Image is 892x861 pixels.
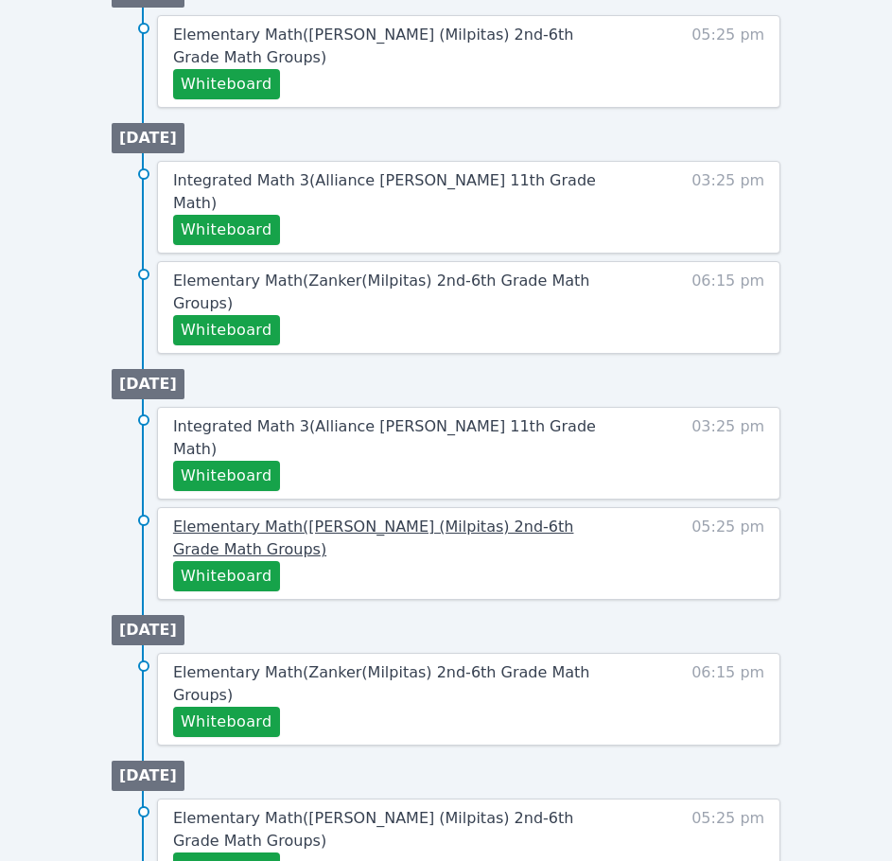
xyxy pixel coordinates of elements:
a: Integrated Math 3(Alliance [PERSON_NAME] 11th Grade Math) [173,415,617,461]
button: Whiteboard [173,561,280,591]
li: [DATE] [112,123,184,153]
span: Elementary Math ( [PERSON_NAME] (Milpitas) 2nd-6th Grade Math Groups ) [173,518,574,558]
span: Elementary Math ( [PERSON_NAME] (Milpitas) 2nd-6th Grade Math Groups ) [173,26,574,66]
a: Elementary Math(Zanker(Milpitas) 2nd-6th Grade Math Groups) [173,270,617,315]
span: Elementary Math ( Zanker(Milpitas) 2nd-6th Grade Math Groups ) [173,663,590,704]
li: [DATE] [112,369,184,399]
button: Whiteboard [173,69,280,99]
button: Whiteboard [173,461,280,491]
a: Elementary Math([PERSON_NAME] (Milpitas) 2nd-6th Grade Math Groups) [173,24,617,69]
span: Integrated Math 3 ( Alliance [PERSON_NAME] 11th Grade Math ) [173,171,596,212]
button: Whiteboard [173,315,280,345]
button: Whiteboard [173,215,280,245]
button: Whiteboard [173,707,280,737]
a: Integrated Math 3(Alliance [PERSON_NAME] 11th Grade Math) [173,169,617,215]
span: 03:25 pm [691,415,764,491]
span: Elementary Math ( Zanker(Milpitas) 2nd-6th Grade Math Groups ) [173,272,590,312]
span: 06:15 pm [691,661,764,737]
li: [DATE] [112,761,184,791]
a: Elementary Math([PERSON_NAME] (Milpitas) 2nd-6th Grade Math Groups) [173,516,617,561]
a: Elementary Math(Zanker(Milpitas) 2nd-6th Grade Math Groups) [173,661,617,707]
span: 03:25 pm [691,169,764,245]
span: Integrated Math 3 ( Alliance [PERSON_NAME] 11th Grade Math ) [173,417,596,458]
span: 06:15 pm [691,270,764,345]
span: 05:25 pm [691,516,764,591]
span: Elementary Math ( [PERSON_NAME] (Milpitas) 2nd-6th Grade Math Groups ) [173,809,574,850]
li: [DATE] [112,615,184,645]
span: 05:25 pm [691,24,764,99]
a: Elementary Math([PERSON_NAME] (Milpitas) 2nd-6th Grade Math Groups) [173,807,617,852]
